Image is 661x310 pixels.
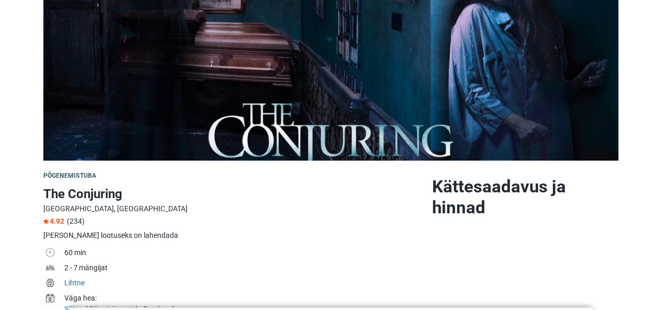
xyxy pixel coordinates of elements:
h2: Kättesaadavus ja hinnad [432,176,618,218]
span: Põgenemistuba [43,172,97,179]
img: Star [43,219,49,224]
div: [GEOGRAPHIC_DATA], [GEOGRAPHIC_DATA] [43,203,424,214]
span: (234) [67,217,85,225]
div: Väga hea: [64,293,424,304]
div: [PERSON_NAME] lootuseks on lahendada [43,230,424,241]
span: 4.92 [43,217,64,225]
td: 2 - 7 mängijat [64,261,424,277]
h1: The Conjuring [43,185,424,203]
a: Lihtne [64,279,85,287]
td: 60 min [64,246,424,261]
